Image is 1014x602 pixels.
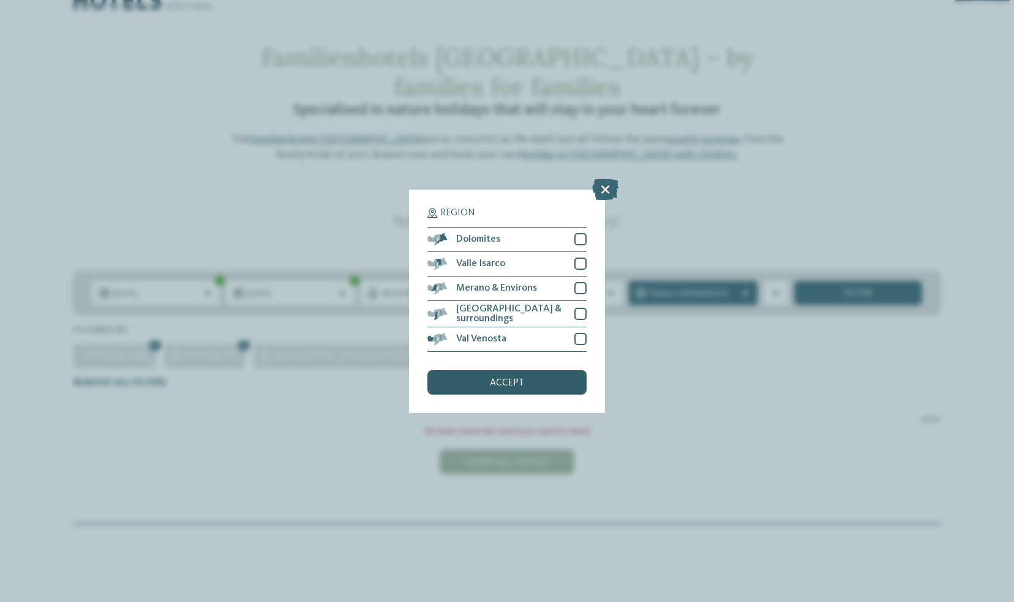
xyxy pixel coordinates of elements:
span: Val Venosta [456,334,506,344]
span: Valle Isarco [456,259,505,269]
span: Dolomites [456,234,500,244]
span: Region [440,208,475,218]
span: Merano & Environs [456,283,537,293]
span: [GEOGRAPHIC_DATA] & surroundings [456,304,565,324]
span: accept [490,378,524,388]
